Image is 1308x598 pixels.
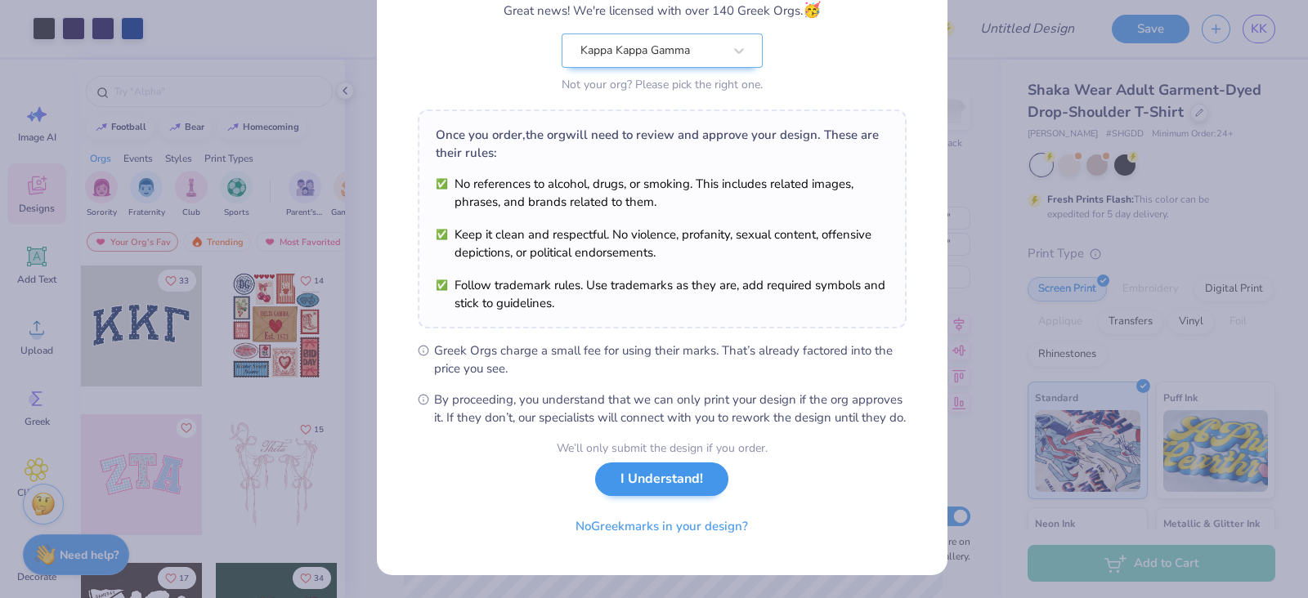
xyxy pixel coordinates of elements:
li: Follow trademark rules. Use trademarks as they are, add required symbols and stick to guidelines. [436,276,889,312]
span: By proceeding, you understand that we can only print your design if the org approves it. If they ... [434,390,907,426]
div: Not your org? Please pick the right one. [562,76,763,93]
li: No references to alcohol, drugs, or smoking. This includes related images, phrases, and brands re... [436,175,889,211]
span: Greek Orgs charge a small fee for using their marks. That’s already factored into the price you see. [434,341,907,377]
div: Once you order, the org will need to review and approve your design. These are their rules: [436,126,889,162]
button: I Understand! [595,462,728,496]
button: NoGreekmarks in your design? [562,510,762,543]
div: We’ll only submit the design if you order. [557,440,768,457]
li: Keep it clean and respectful. No violence, profanity, sexual content, offensive depictions, or po... [436,225,889,261]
